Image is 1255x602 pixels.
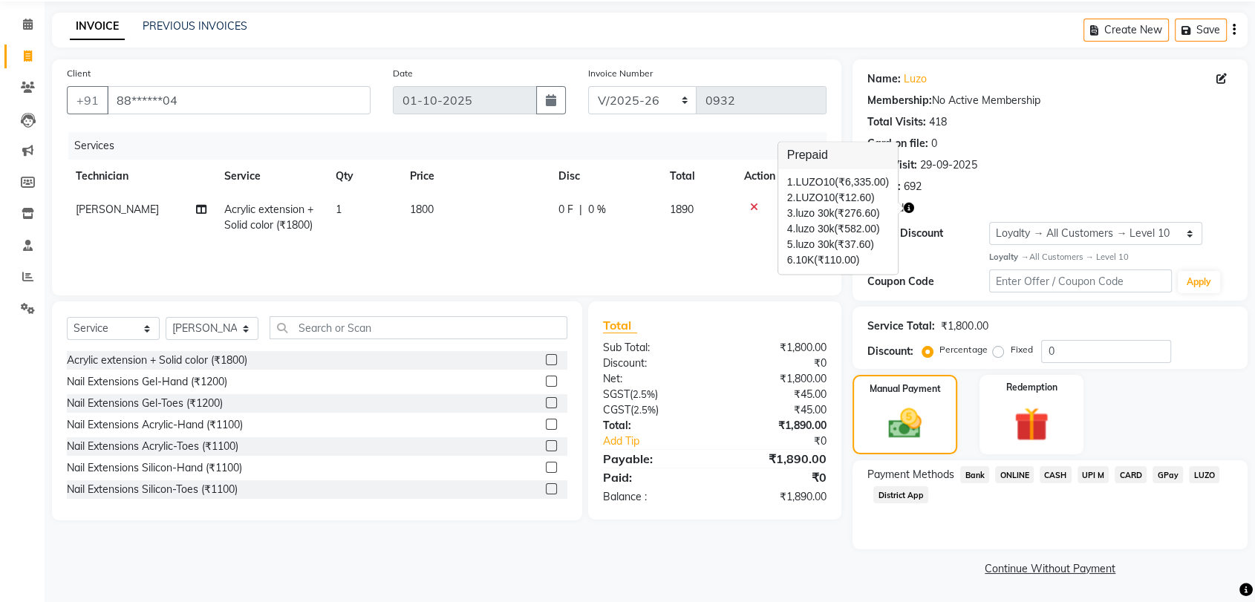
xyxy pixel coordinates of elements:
span: CGST [603,403,630,416]
span: 1. [787,177,796,189]
div: Nail Extensions Acrylic-Hand (₹1100) [67,417,243,433]
h3: Prepaid [778,142,898,169]
label: Client [67,67,91,80]
span: (₹582.00) [834,223,879,235]
div: LUZO10 [787,191,889,206]
button: Apply [1178,271,1220,293]
label: Fixed [1010,343,1032,356]
div: Card on file: [867,136,928,151]
div: ₹45.00 [715,387,838,402]
label: Manual Payment [870,382,941,396]
a: Continue Without Payment [855,561,1245,577]
span: (₹12.60) [835,192,874,204]
label: Redemption [1005,381,1057,394]
div: ₹1,890.00 [715,489,838,505]
div: ₹0 [715,468,838,486]
div: Nail Extensions Silicon-Hand (₹1100) [67,460,242,476]
div: Payable: [592,450,715,468]
div: ₹1,890.00 [715,450,838,468]
div: Sub Total: [592,340,715,356]
div: luzo 30k [787,206,889,222]
div: Balance : [592,489,715,505]
div: Membership: [867,93,932,108]
button: Create New [1083,19,1169,42]
span: (₹276.60) [834,208,879,220]
div: Nail Extensions Silicon-Toes (₹1100) [67,482,238,497]
th: Technician [67,160,215,193]
span: 2.5% [633,404,656,416]
div: All Customers → Level 10 [989,251,1233,264]
span: GPay [1153,466,1183,483]
span: 3. [787,208,796,220]
a: Luzo [904,71,927,87]
span: 5. [787,239,796,251]
a: Add Tip [592,433,735,449]
span: 4. [787,223,796,235]
div: luzo 30k [787,222,889,238]
th: Disc [550,160,661,193]
input: Enter Offer / Coupon Code [989,269,1172,292]
th: Service [215,160,327,193]
input: Search by Name/Mobile/Email/Code [107,86,371,114]
div: ( ) [592,387,715,402]
span: Total [603,318,637,333]
span: 1 [336,203,342,216]
div: 418 [929,114,947,130]
div: Acrylic extension + Solid color (₹1800) [67,353,247,368]
span: SGST [603,387,630,401]
label: Percentage [939,343,987,356]
div: Name: [867,71,901,87]
div: ( ) [592,402,715,418]
div: Services [68,132,838,160]
span: CASH [1040,466,1072,483]
label: Date [393,67,413,80]
div: ₹1,890.00 [715,418,838,433]
div: 692 [904,179,922,194]
span: Payment Methods [867,467,954,482]
div: Nail Extensions Gel-Hand (₹1200) [67,374,227,390]
div: Nail Extensions Acrylic-Toes (₹1100) [67,439,238,454]
span: 6. [787,255,796,266]
div: ₹1,800.00 [941,318,988,334]
div: Paid: [592,468,715,486]
span: [PERSON_NAME] [76,203,159,216]
div: Nail Extensions Gel-Toes (₹1200) [67,396,223,411]
span: Bank [960,466,989,483]
label: Invoice Number [588,67,653,80]
th: Action [735,160,827,193]
button: +91 [67,86,108,114]
th: Price [401,160,550,193]
button: Save [1175,19,1227,42]
img: _gift.svg [1003,403,1059,446]
div: luzo 30k [787,238,889,253]
input: Search or Scan [270,316,567,339]
span: 0 F [558,202,573,217]
div: Apply Discount [867,226,989,241]
th: Qty [327,160,401,193]
span: (₹6,335.00) [835,177,889,189]
span: Acrylic extension + Solid color (₹1800) [224,203,313,232]
span: District App [873,486,928,503]
span: CARD [1115,466,1147,483]
span: 0 % [588,202,606,217]
span: (₹37.60) [834,239,873,251]
div: Coupon Code [867,274,989,289]
div: LUZO10 [787,175,889,191]
div: Service Total: [867,318,935,334]
div: Discount: [592,356,715,371]
a: INVOICE [70,13,125,40]
div: 29-09-2025 [920,157,977,173]
div: Net: [592,371,715,387]
div: ₹0 [715,356,838,371]
span: 1800 [410,203,434,216]
span: 1890 [670,203,694,216]
div: 0 [931,136,937,151]
span: ONLINE [995,466,1034,483]
div: ₹1,800.00 [715,371,838,387]
div: Total: [592,418,715,433]
th: Total [661,160,735,193]
div: ₹45.00 [715,402,838,418]
span: 2.5% [633,388,655,400]
a: PREVIOUS INVOICES [143,19,247,33]
span: 2. [787,192,796,204]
